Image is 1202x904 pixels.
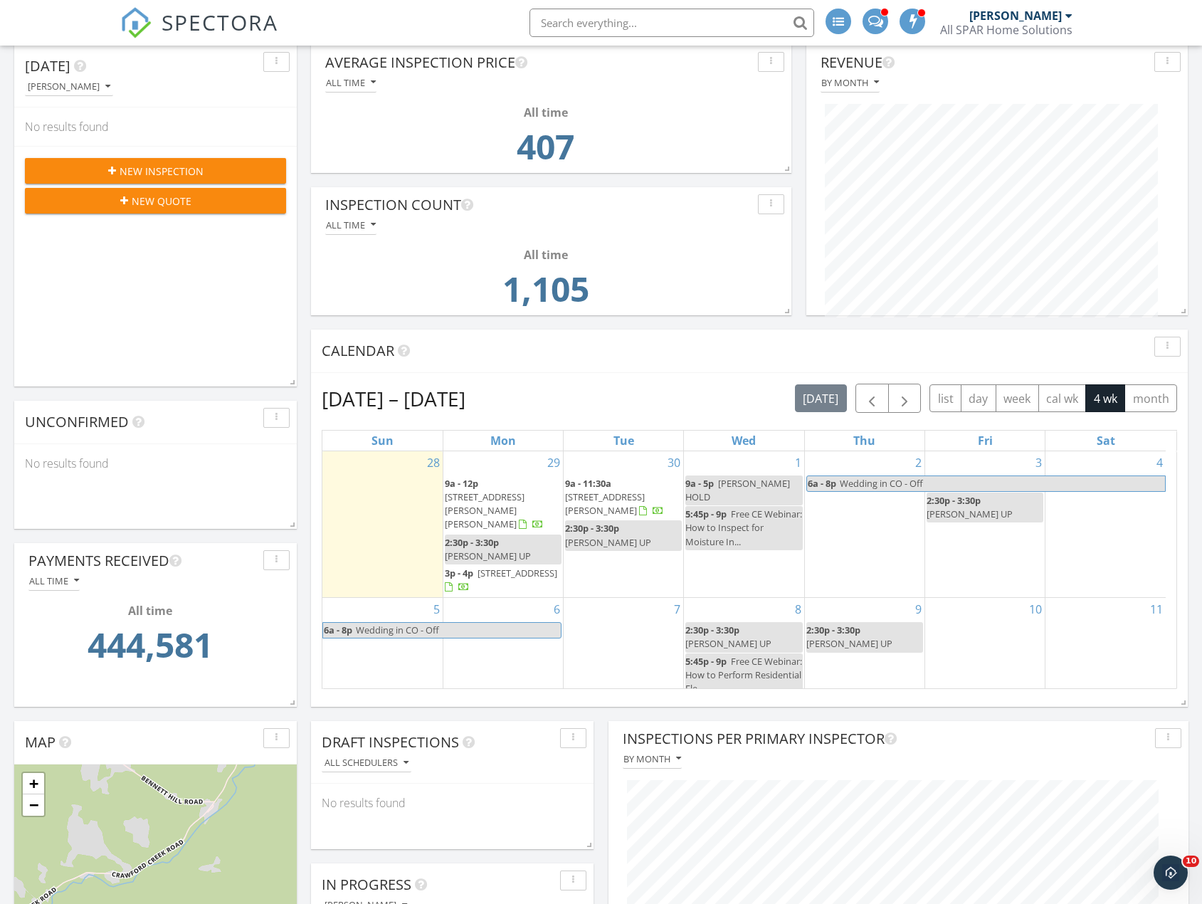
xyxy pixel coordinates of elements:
[120,19,278,49] a: SPECTORA
[445,536,499,549] span: 2:30p - 3:30p
[445,490,524,530] span: [STREET_ADDRESS][PERSON_NAME][PERSON_NAME]
[1085,384,1125,412] button: 4 wk
[322,732,459,752] span: Draft Inspections
[821,78,879,88] div: By month
[443,598,563,699] td: Go to October 6, 2025
[565,475,682,520] a: 9a - 11:30a [STREET_ADDRESS][PERSON_NAME]
[807,476,837,491] span: 6a - 8p
[929,384,961,412] button: list
[804,451,924,598] td: Go to October 2, 2025
[325,758,408,768] div: All schedulers
[322,754,411,773] button: All schedulers
[29,576,79,586] div: All time
[1094,431,1118,451] a: Saturday
[1045,451,1166,598] td: Go to October 4, 2025
[14,107,297,146] div: No results found
[684,598,804,699] td: Go to October 8, 2025
[685,655,802,695] span: Free CE Webinar: How to Perform Residential Ele...
[840,477,923,490] span: Wedding in CO - Off
[14,444,297,483] div: No results found
[685,624,739,636] span: 2:30p - 3:30p
[424,451,443,474] a: Go to September 28, 2025
[806,624,860,636] span: 2:30p - 3:30p
[445,565,562,596] a: 3p - 4p [STREET_ADDRESS]
[25,412,129,431] span: Unconfirmed
[685,637,771,650] span: [PERSON_NAME] UP
[792,451,804,474] a: Go to October 1, 2025
[356,624,439,636] span: Wedding in CO - Off
[326,220,376,230] div: All time
[565,490,645,517] span: [STREET_ADDRESS][PERSON_NAME]
[565,522,619,535] span: 2:30p - 3:30p
[1038,384,1087,412] button: cal wk
[821,73,880,93] button: By month
[611,431,637,451] a: Tuesday
[162,7,278,37] span: SPECTORA
[969,9,1062,23] div: [PERSON_NAME]
[23,773,44,794] a: Zoom in
[28,550,258,572] div: Payments Received
[529,9,814,37] input: Search everything...
[855,384,889,413] button: Previous
[445,550,531,562] span: [PERSON_NAME] UP
[684,451,804,598] td: Go to October 1, 2025
[326,78,376,88] div: All time
[996,384,1039,412] button: week
[671,598,683,621] a: Go to October 7, 2025
[28,572,80,591] button: All time
[330,104,761,121] div: All time
[940,23,1072,37] div: All SPAR Home Solutions
[431,598,443,621] a: Go to October 5, 2025
[323,623,353,638] span: 6a - 8p
[325,216,376,235] button: All time
[685,508,727,520] span: 5:45p - 9p
[325,52,752,73] div: Average Inspection Price
[330,263,761,323] td: 1105
[1147,598,1166,621] a: Go to October 11, 2025
[132,194,191,209] span: New Quote
[1033,451,1045,474] a: Go to October 3, 2025
[804,598,924,699] td: Go to October 9, 2025
[445,567,557,593] a: 3p - 4p [STREET_ADDRESS]
[565,477,611,490] span: 9a - 11:30a
[25,188,286,214] button: New Quote
[623,728,1149,750] div: Inspections per Primary Inspector
[544,451,563,474] a: Go to September 29, 2025
[1045,598,1166,699] td: Go to October 11, 2025
[565,477,664,517] a: 9a - 11:30a [STREET_ADDRESS][PERSON_NAME]
[445,477,478,490] span: 9a - 12p
[311,784,594,822] div: No results found
[924,451,1045,598] td: Go to October 3, 2025
[564,598,684,699] td: Go to October 7, 2025
[25,158,286,184] button: New Inspection
[322,384,465,413] h2: [DATE] – [DATE]
[369,431,396,451] a: Sunday
[322,451,443,598] td: Go to September 28, 2025
[1154,856,1188,890] iframe: Intercom live chat
[1026,598,1045,621] a: Go to October 10, 2025
[322,598,443,699] td: Go to October 5, 2025
[478,567,557,579] span: [STREET_ADDRESS]
[445,475,562,534] a: 9a - 12p [STREET_ADDRESS][PERSON_NAME][PERSON_NAME]
[330,121,761,181] td: 406.63
[330,246,761,263] div: All time
[912,451,924,474] a: Go to October 2, 2025
[322,875,411,894] span: In Progress
[685,655,727,668] span: 5:45p - 9p
[729,431,759,451] a: Wednesday
[795,384,847,412] button: [DATE]
[28,82,110,92] div: [PERSON_NAME]
[927,494,981,507] span: 2:30p - 3:30p
[623,754,681,764] div: By month
[850,431,878,451] a: Thursday
[1183,856,1199,867] span: 10
[23,794,44,816] a: Zoom out
[445,477,544,531] a: 9a - 12p [STREET_ADDRESS][PERSON_NAME][PERSON_NAME]
[25,78,113,97] button: [PERSON_NAME]
[551,598,563,621] a: Go to October 6, 2025
[25,732,56,752] span: Map
[665,451,683,474] a: Go to September 30, 2025
[685,477,714,490] span: 9a - 5p
[565,536,651,549] span: [PERSON_NAME] UP
[443,451,563,598] td: Go to September 29, 2025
